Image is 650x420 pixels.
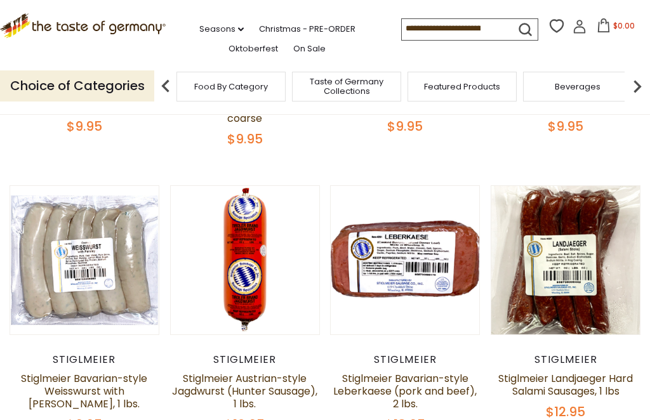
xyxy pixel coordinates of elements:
[229,42,278,56] a: Oktoberfest
[387,117,423,135] span: $9.95
[613,20,635,31] span: $0.00
[259,22,355,36] a: Christmas - PRE-ORDER
[589,18,643,37] button: $0.00
[10,186,159,334] img: Stiglmeier
[67,117,102,135] span: $9.95
[330,353,480,366] div: Stiglmeier
[498,371,633,398] a: Stiglmeier Landjaeger Hard Salami Sausages, 1 lbs
[293,42,326,56] a: On Sale
[227,130,263,148] span: $9.95
[296,77,397,96] a: Taste of Germany Collections
[491,186,640,334] img: Stiglmeier
[199,22,244,36] a: Seasons
[153,74,178,99] img: previous arrow
[491,353,640,366] div: Stiglmeier
[548,117,583,135] span: $9.95
[625,74,650,99] img: next arrow
[10,353,159,366] div: Stiglmeier
[194,82,268,91] a: Food By Category
[331,186,479,334] img: Stiglmeier
[555,82,600,91] a: Beverages
[171,186,319,334] img: Stiglmeier
[424,82,500,91] a: Featured Products
[170,353,320,366] div: Stiglmeier
[21,371,147,411] a: Stiglmeier Bavarian-style Weisswurst with [PERSON_NAME], 1 lbs.
[172,371,317,411] a: Stiglmeier Austrian-style Jagdwurst (Hunter Sausage), 1 lbs.
[333,371,477,411] a: Stiglmeier Bavarian-style Leberkaese (pork and beef), 2 lbs.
